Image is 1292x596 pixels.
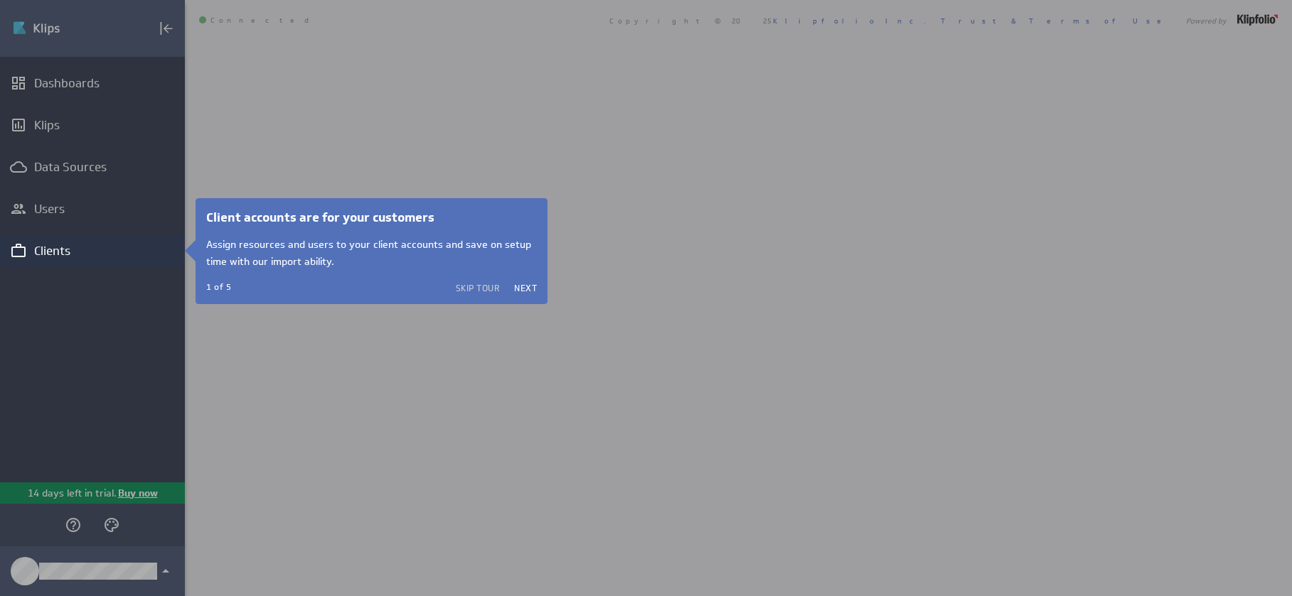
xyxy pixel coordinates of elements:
p: 1 of 5 [206,281,231,292]
h1: Client accounts are for your customers [206,209,537,226]
button: Next [514,282,537,293]
p: Assign resources and users to your client accounts and save on setup time with our import ability. [206,236,537,270]
button: Skip Tour [456,282,501,293]
div: Clients [34,243,151,259]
